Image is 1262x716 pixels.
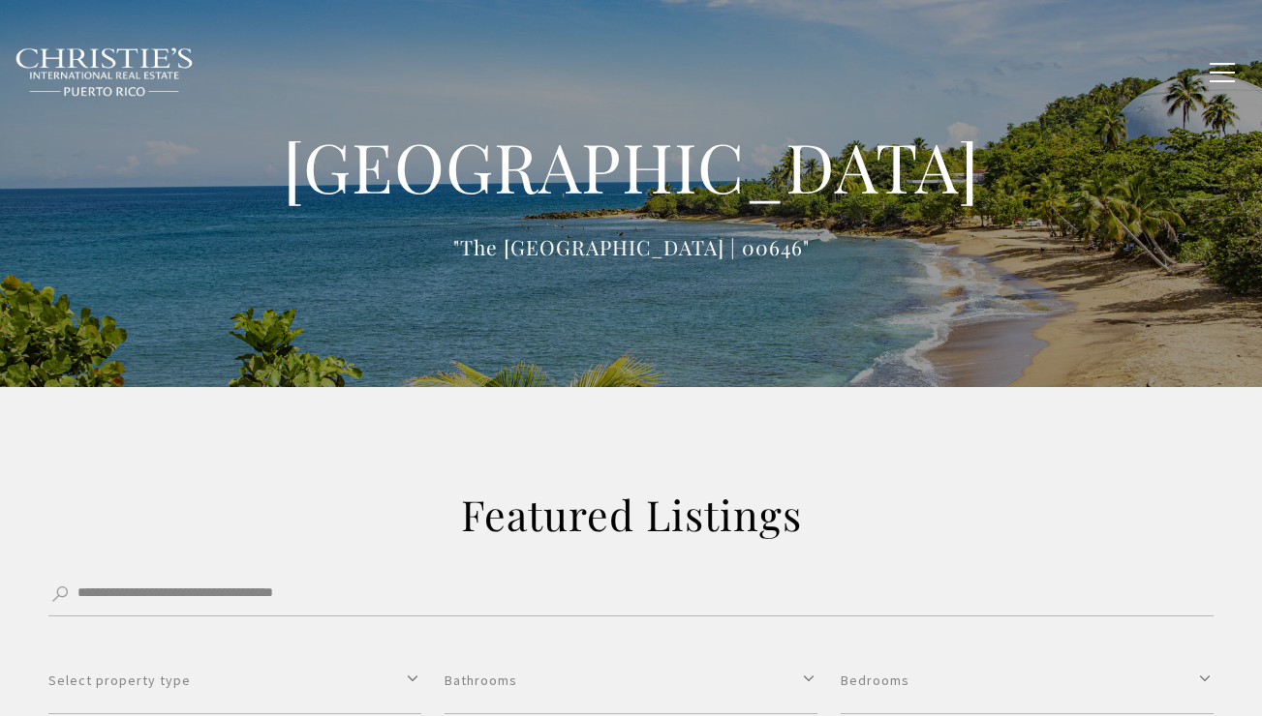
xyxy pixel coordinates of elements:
[841,647,1214,714] button: Bedrooms
[445,647,817,714] button: Bathrooms
[244,231,1019,263] p: "The [GEOGRAPHIC_DATA] | 00646"
[215,488,1048,542] h2: Featured Listings
[15,47,195,98] img: Christie's International Real Estate black text logo
[48,647,421,714] button: Select property type
[244,124,1019,209] h1: [GEOGRAPHIC_DATA]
